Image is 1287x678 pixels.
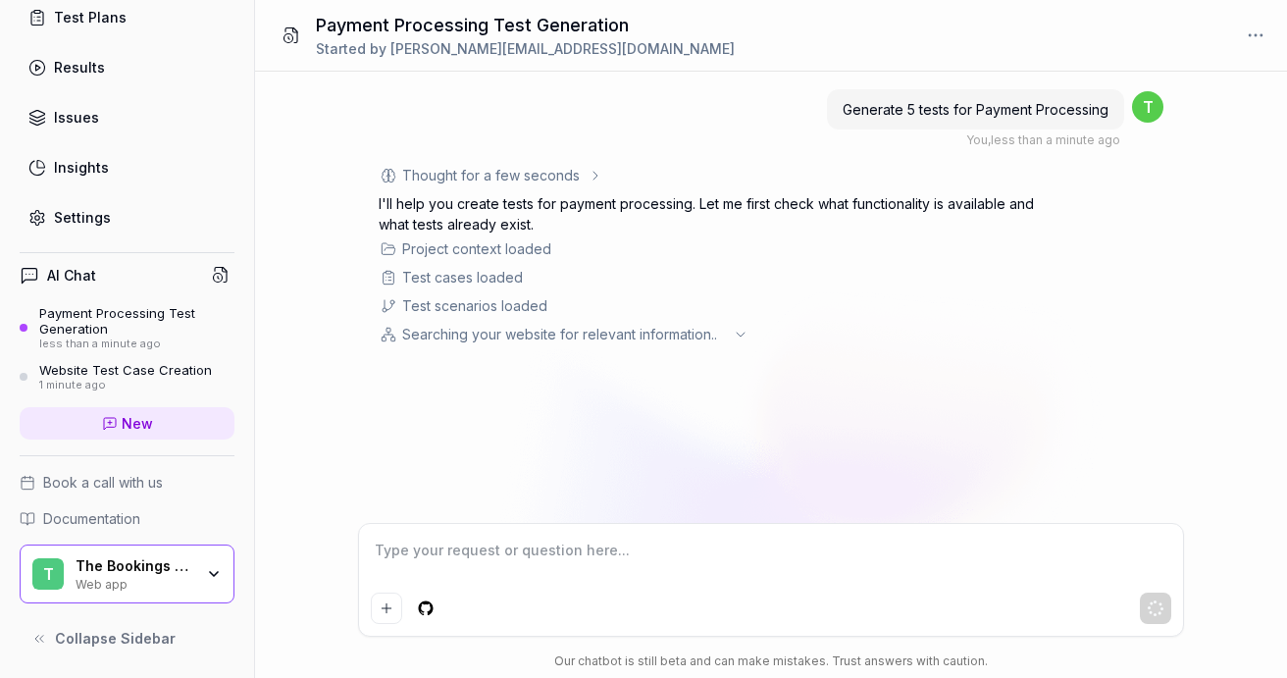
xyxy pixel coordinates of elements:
div: Web app [76,575,193,591]
button: Collapse Sidebar [20,619,234,658]
div: Our chatbot is still beta and can make mistakes. Trust answers with caution. [358,652,1184,670]
span: Searching your website for relevant information [402,324,725,344]
div: Thought for a few seconds [402,165,580,185]
div: Results [54,57,105,78]
span: Book a call with us [43,472,163,493]
span: .. [711,324,725,344]
div: Issues [54,107,99,128]
a: New [20,407,234,440]
a: Documentation [20,508,234,529]
span: Collapse Sidebar [55,628,176,649]
a: Insights [20,148,234,186]
a: Settings [20,198,234,236]
div: Started by [316,38,735,59]
div: Insights [54,157,109,178]
div: Website Test Case Creation [39,362,212,378]
h4: AI Chat [47,265,96,286]
div: Project context loaded [402,238,551,259]
div: Settings [54,207,111,228]
div: Payment Processing Test Generation [39,305,234,338]
span: Generate 5 tests for Payment Processing [843,101,1108,118]
h1: Payment Processing Test Generation [316,12,735,38]
a: Results [20,48,234,86]
p: I'll help you create tests for payment processing. Let me first check what functionality is avail... [379,193,1065,235]
div: Test cases loaded [402,267,523,287]
span: Documentation [43,508,140,529]
div: 1 minute ago [39,379,212,392]
span: You [966,132,988,147]
a: Book a call with us [20,472,234,493]
div: Test Plans [54,7,127,27]
button: Add attachment [371,593,402,624]
a: Payment Processing Test Generationless than a minute ago [20,305,234,350]
a: Website Test Case Creation1 minute ago [20,362,234,391]
button: TThe Bookings GroupWeb app [20,545,234,603]
span: [PERSON_NAME][EMAIL_ADDRESS][DOMAIN_NAME] [390,40,735,57]
span: t [1132,91,1163,123]
span: New [122,413,153,434]
a: Issues [20,98,234,136]
div: Test scenarios loaded [402,295,547,316]
div: less than a minute ago [39,338,234,351]
span: T [32,558,64,590]
div: The Bookings Group [76,557,193,575]
div: , less than a minute ago [966,131,1120,149]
